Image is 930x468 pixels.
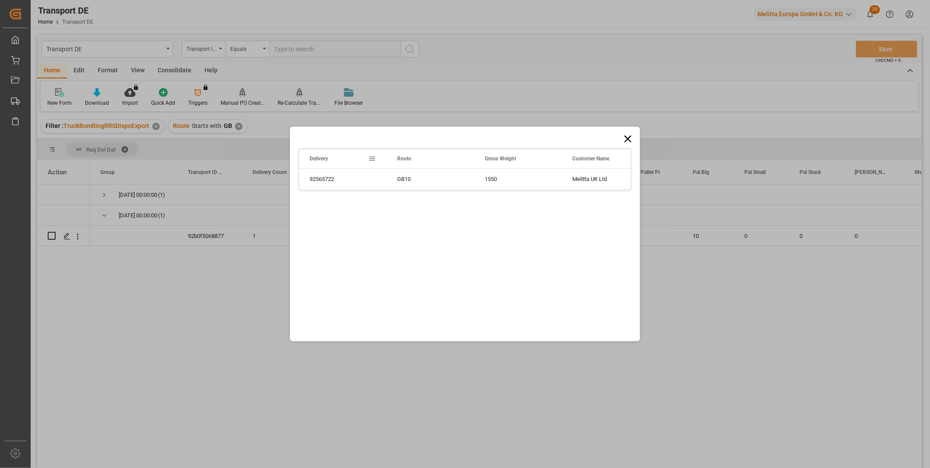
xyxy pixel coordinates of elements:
span: Customer Name [572,156,609,162]
span: Delivery [310,156,328,162]
div: Melitta UK Ltd [562,169,649,189]
div: GB10 [387,169,474,189]
div: 92565722 [299,169,387,189]
span: Gross Weight [485,156,516,162]
span: Route [397,156,411,162]
div: 1550 [474,169,562,189]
